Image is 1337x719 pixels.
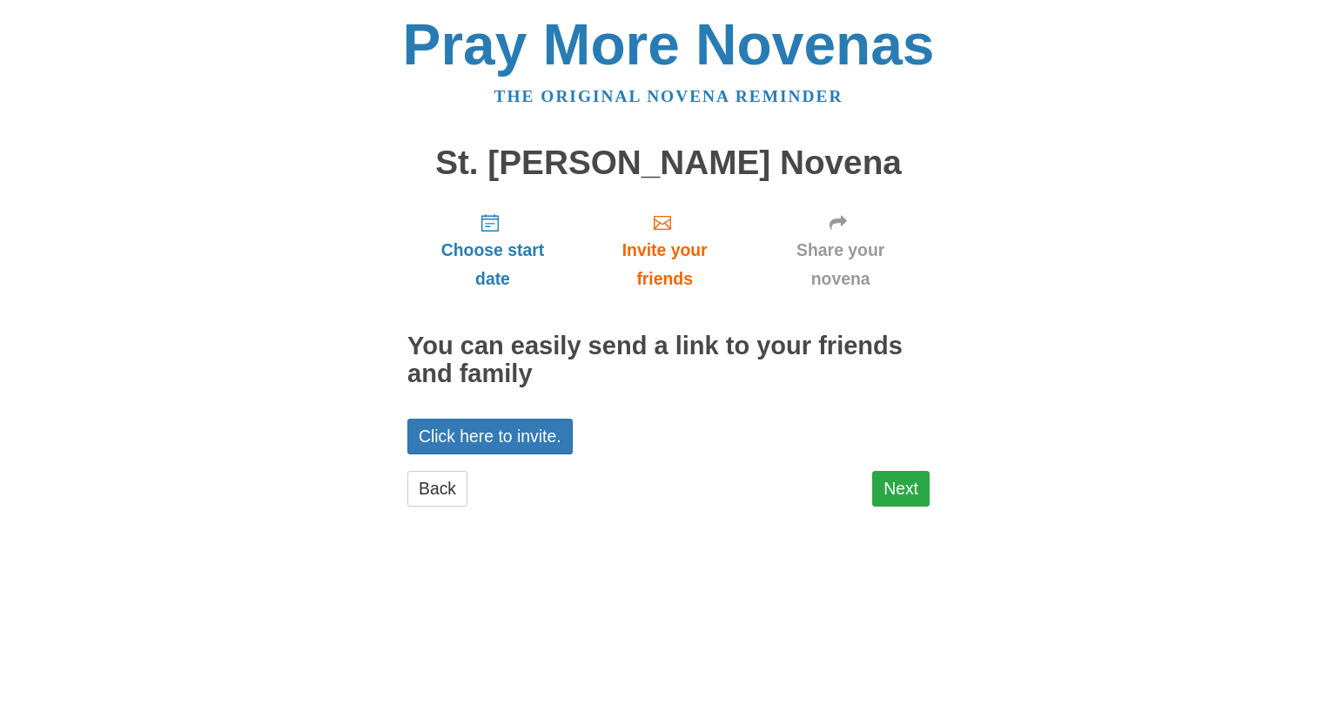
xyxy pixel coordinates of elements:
a: Choose start date [407,198,578,302]
span: Share your novena [769,236,912,293]
a: Pray More Novenas [403,12,935,77]
a: Invite your friends [578,198,751,302]
a: Back [407,471,467,507]
span: Invite your friends [595,236,734,293]
a: Click here to invite. [407,419,573,454]
a: The original novena reminder [494,87,843,105]
a: Share your novena [751,198,930,302]
h2: You can easily send a link to your friends and family [407,333,930,388]
h1: St. [PERSON_NAME] Novena [407,144,930,182]
a: Next [872,471,930,507]
span: Choose start date [425,236,561,293]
